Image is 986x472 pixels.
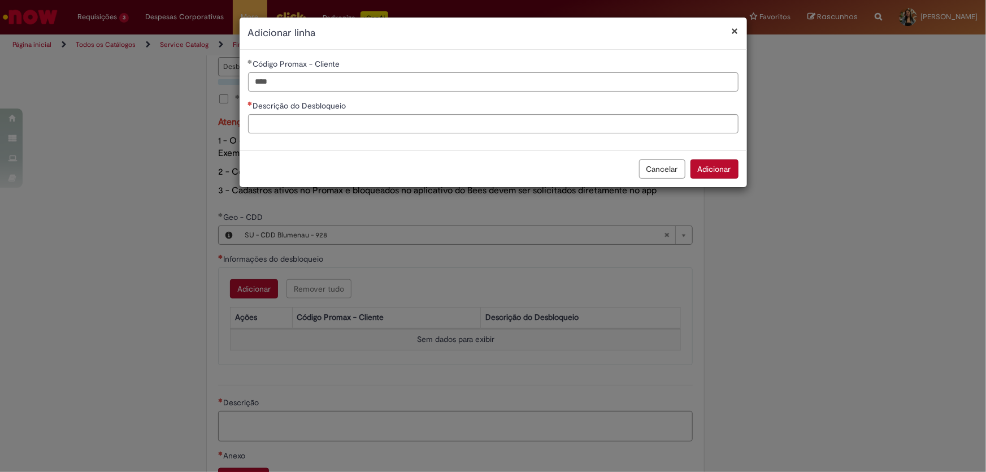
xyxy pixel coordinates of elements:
[253,59,342,69] span: Código Promax - Cliente
[248,26,739,41] h2: Adicionar linha
[690,159,739,179] button: Adicionar
[248,59,253,64] span: Obrigatório Preenchido
[248,72,739,92] input: Código Promax - Cliente
[248,114,739,133] input: Descrição do Desbloqueio
[248,101,253,106] span: Necessários
[732,25,739,37] button: Fechar modal
[253,101,349,111] span: Descrição do Desbloqueio
[639,159,685,179] button: Cancelar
